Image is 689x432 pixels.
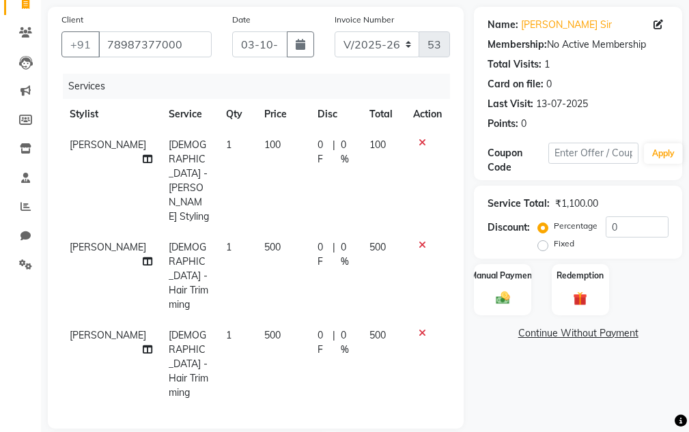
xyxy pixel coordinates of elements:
label: Redemption [557,270,604,282]
span: [DEMOGRAPHIC_DATA] - Hair Trimming [169,241,208,311]
span: [DEMOGRAPHIC_DATA] - [PERSON_NAME] Styling [169,139,209,222]
div: No Active Membership [488,38,669,52]
label: Invoice Number [335,14,394,26]
span: 0 % [341,138,353,167]
div: Services [63,74,460,99]
input: Enter Offer / Coupon Code [548,143,638,164]
a: [PERSON_NAME] Sir [521,18,612,32]
img: _gift.svg [569,290,591,307]
th: Disc [309,99,361,130]
th: Stylist [61,99,160,130]
div: Discount: [488,220,530,235]
span: 500 [264,329,281,341]
div: Name: [488,18,518,32]
th: Qty [218,99,256,130]
th: Total [361,99,405,130]
img: _cash.svg [492,290,514,306]
span: 0 F [318,240,328,269]
a: Continue Without Payment [477,326,679,341]
div: Total Visits: [488,57,542,72]
span: 1 [226,241,231,253]
span: | [333,328,335,357]
span: 0 F [318,328,328,357]
span: [DEMOGRAPHIC_DATA] - Hair Trimming [169,329,208,399]
div: Membership: [488,38,547,52]
button: Apply [644,143,683,164]
span: 0 F [318,138,328,167]
label: Fixed [554,237,574,250]
div: Coupon Code [488,146,548,175]
div: Last Visit: [488,97,533,111]
span: 0 % [341,328,353,357]
div: 0 [546,77,552,91]
label: Manual Payment [470,270,535,282]
span: 500 [369,241,386,253]
span: [PERSON_NAME] [70,329,146,341]
span: [PERSON_NAME] [70,139,146,151]
span: 500 [264,241,281,253]
span: [PERSON_NAME] [70,241,146,253]
input: Search by Name/Mobile/Email/Code [98,31,212,57]
button: +91 [61,31,100,57]
div: Card on file: [488,77,544,91]
div: 0 [521,117,526,131]
span: 1 [226,139,231,151]
div: ₹1,100.00 [555,197,598,211]
div: Points: [488,117,518,131]
span: 100 [264,139,281,151]
div: Service Total: [488,197,550,211]
div: 13-07-2025 [536,97,588,111]
span: 500 [369,329,386,341]
th: Service [160,99,218,130]
div: 1 [544,57,550,72]
span: 1 [226,329,231,341]
span: | [333,240,335,269]
label: Percentage [554,220,597,232]
label: Client [61,14,83,26]
th: Action [405,99,450,130]
span: 100 [369,139,386,151]
label: Date [232,14,251,26]
th: Price [256,99,309,130]
span: 0 % [341,240,353,269]
span: | [333,138,335,167]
